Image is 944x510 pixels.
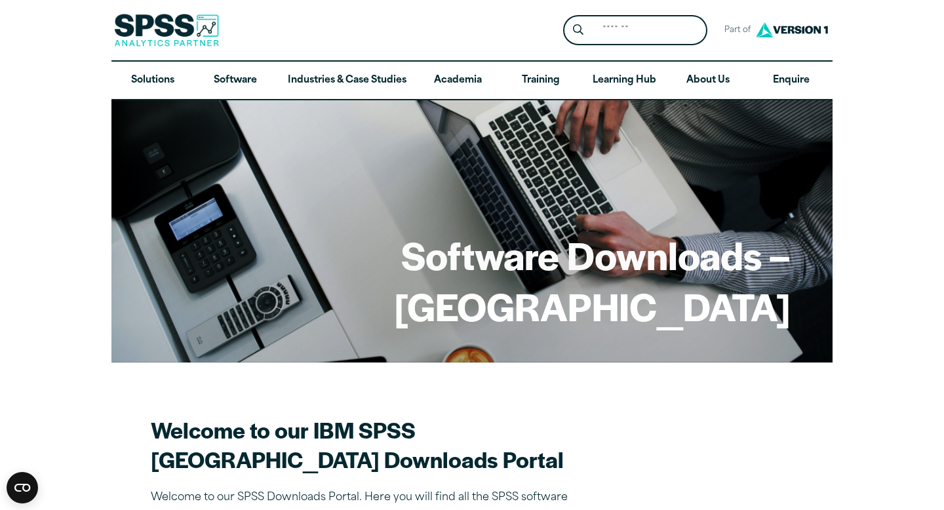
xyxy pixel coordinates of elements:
a: Training [500,62,582,100]
img: Version1 Logo [753,18,831,42]
button: Open CMP widget [7,472,38,503]
h1: Software Downloads – [GEOGRAPHIC_DATA] [153,229,791,331]
img: SPSS Analytics Partner [114,14,219,47]
svg: Search magnifying glass icon [573,24,583,35]
span: Part of [718,21,753,40]
a: Enquire [750,62,833,100]
a: Solutions [111,62,194,100]
a: Academia [417,62,500,100]
nav: Desktop version of site main menu [111,62,833,100]
a: Software [194,62,277,100]
form: Site Header Search Form [563,15,707,46]
h2: Welcome to our IBM SPSS [GEOGRAPHIC_DATA] Downloads Portal [151,415,610,474]
a: Industries & Case Studies [277,62,417,100]
a: About Us [667,62,749,100]
button: Search magnifying glass icon [566,18,591,43]
a: Learning Hub [582,62,667,100]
